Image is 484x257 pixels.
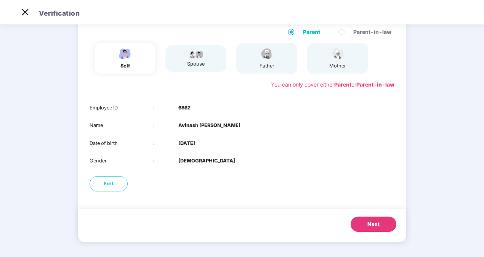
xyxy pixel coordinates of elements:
div: Employee ID [90,104,153,112]
div: : [153,122,179,129]
button: Edit [90,176,128,191]
div: spouse [186,60,205,68]
b: [DATE] [178,140,195,147]
span: Edit [104,180,114,188]
b: Parent [334,81,351,88]
b: 6862 [178,104,191,112]
b: Avinash [PERSON_NAME] [178,122,240,129]
div: : [153,104,179,112]
span: Next [367,220,380,228]
img: svg+xml;base64,PHN2ZyB4bWxucz0iaHR0cDovL3d3dy53My5vcmcvMjAwMC9zdmciIHdpZHRoPSI5Ny44OTciIGhlaWdodD... [186,49,205,58]
img: svg+xml;base64,PHN2ZyB4bWxucz0iaHR0cDovL3d3dy53My5vcmcvMjAwMC9zdmciIHdpZHRoPSI1NCIgaGVpZ2h0PSIzOC... [328,47,347,60]
button: Next [351,217,396,232]
span: Parent [300,28,323,36]
div: : [153,140,179,147]
div: mother [328,62,347,70]
div: Name [90,122,153,129]
div: : [153,157,179,165]
div: Gender [90,157,153,165]
span: Parent-in-law [350,28,394,36]
img: svg+xml;base64,PHN2ZyBpZD0iRW1wbG95ZWVfbWFsZSIgeG1sbnM9Imh0dHA6Ly93d3cudzMub3JnLzIwMDAvc3ZnIiB3aW... [115,47,135,60]
div: Date of birth [90,140,153,147]
b: [DEMOGRAPHIC_DATA] [178,157,235,165]
div: father [257,62,276,70]
b: Parent-in-law [356,81,394,88]
div: You can only cover either or [271,80,394,89]
div: self [115,62,135,70]
img: svg+xml;base64,PHN2ZyBpZD0iRmF0aGVyX2ljb24iIHhtbG5zPSJodHRwOi8vd3d3LnczLm9yZy8yMDAwL3N2ZyIgeG1sbn... [257,47,276,60]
